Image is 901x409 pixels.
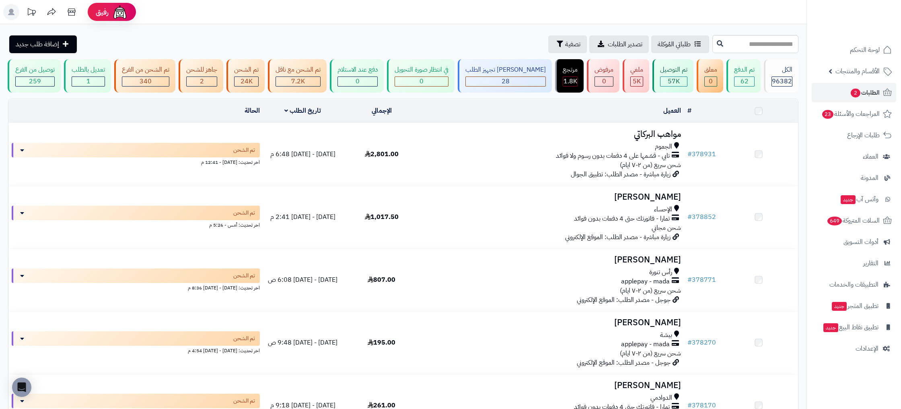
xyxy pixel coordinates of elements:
[649,268,672,277] span: رأس تنورة
[595,77,613,86] div: 0
[822,110,833,119] span: 23
[424,381,681,390] h3: [PERSON_NAME]
[112,4,128,20] img: ai-face.png
[812,232,896,252] a: أدوات التسويق
[734,77,754,86] div: 62
[241,76,253,86] span: 24K
[270,212,335,222] span: [DATE] - [DATE] 2:41 م
[424,318,681,327] h3: [PERSON_NAME]
[827,217,842,225] span: 649
[827,215,880,226] span: السلات المتروكة
[96,7,109,17] span: رفيق
[385,59,456,93] a: في انتظار صورة التحويل 0
[831,300,878,312] span: تطبيق المتجر
[812,126,896,145] a: طلبات الإرجاع
[850,87,880,98] span: الطلبات
[113,59,177,93] a: تم الشحن من الفرع 340
[424,192,681,202] h3: [PERSON_NAME]
[863,258,878,269] span: التقارير
[563,65,578,74] div: مرتجع
[356,76,360,86] span: 0
[812,318,896,337] a: تطبيق نقاط البيعجديد
[631,77,643,86] div: 4997
[602,76,606,86] span: 0
[841,195,856,204] span: جديد
[233,397,255,405] span: تم الشحن
[12,157,260,166] div: اخر تحديث: [DATE] - 12:41 م
[660,65,687,74] div: تم التوصيل
[284,106,321,116] a: تاريخ الطلب
[368,275,395,285] span: 807.00
[12,283,260,291] div: اخر تحديث: [DATE] - [DATE] 8:36 م
[395,65,448,74] div: في انتظار صورة التحويل
[502,76,510,86] span: 28
[233,209,255,217] span: تم الشحن
[651,59,695,93] a: تم التوصيل 57K
[835,66,880,77] span: الأقسام والمنتجات
[12,378,31,397] div: Open Intercom Messenger
[72,77,105,86] div: 1
[186,65,217,74] div: جاهز للشحن
[621,340,670,349] span: applepay - mada
[741,76,749,86] span: 62
[225,59,266,93] a: تم الشحن 24K
[621,59,651,93] a: ملغي 5K
[651,35,709,53] a: طلباتي المُوكلة
[276,65,321,74] div: تم الشحن مع ناقل
[687,106,691,116] a: #
[594,65,613,74] div: مرفوض
[823,323,838,332] span: جديد
[630,65,643,74] div: ملغي
[668,76,680,86] span: 57K
[725,59,762,93] a: تم الدفع 62
[29,76,41,86] span: 259
[16,39,59,49] span: إضافة طلب جديد
[812,104,896,124] a: المراجعات والأسئلة23
[846,23,893,39] img: logo-2.png
[15,65,55,74] div: توصيل من الفرع
[829,279,878,290] span: التطبيقات والخدمات
[122,77,169,86] div: 340
[687,212,692,222] span: #
[709,76,713,86] span: 0
[660,77,687,86] div: 57016
[655,142,672,151] span: الجموم
[840,194,878,205] span: وآتس آب
[687,149,692,159] span: #
[762,59,800,93] a: الكل96382
[861,172,878,184] span: المدونة
[850,44,880,56] span: لوحة التحكم
[585,59,621,93] a: مرفوض 0
[553,59,585,93] a: مرتجع 1.8K
[122,65,169,74] div: تم الشحن من الفرع
[574,214,670,223] span: تمارا - فاتورتك حتى 4 دفعات بدون فوائد
[62,59,113,93] a: تعديل بالطلب 1
[465,65,546,74] div: [PERSON_NAME] تجهيز الطلب
[812,40,896,60] a: لوحة التحكم
[424,255,681,264] h3: [PERSON_NAME]
[589,35,649,53] a: تصدير الطلبات
[608,39,642,49] span: تصدير الطلبات
[233,272,255,280] span: تم الشحن
[734,65,755,74] div: تم الدفع
[687,149,716,159] a: #378931
[291,76,305,86] span: 7.2K
[276,77,320,86] div: 7222
[395,77,448,86] div: 0
[556,151,670,161] span: تابي - قسّمها على 4 دفعات بدون رسوم ولا فوائد
[12,220,260,229] div: اخر تحديث: أمس - 5:26 م
[812,296,896,316] a: تطبيق المتجرجديد
[565,232,671,242] span: زيارة مباشرة - مصدر الطلب: الموقع الإلكتروني
[86,76,91,86] span: 1
[705,77,717,86] div: 0
[270,149,335,159] span: [DATE] - [DATE] 6:48 م
[12,346,260,354] div: اخر تحديث: [DATE] - [DATE] 4:54 م
[233,146,255,154] span: تم الشحن
[234,65,259,74] div: تم الشحن
[337,65,378,74] div: دفع عند الاستلام
[812,254,896,273] a: التقارير
[812,275,896,294] a: التطبيقات والخدمات
[268,338,337,347] span: [DATE] - [DATE] 9:48 ص
[687,338,716,347] a: #378270
[687,275,692,285] span: #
